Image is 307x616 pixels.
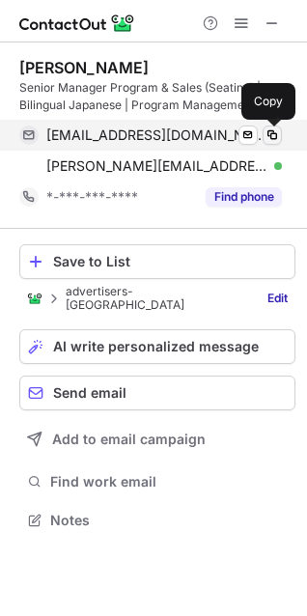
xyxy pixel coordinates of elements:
[19,79,295,114] div: Senior Manager Program & Sales (Seating) | Bilingual Japanese | Program Management | Leadership |...
[46,157,267,175] span: [PERSON_NAME][EMAIL_ADDRESS][PERSON_NAME][DOMAIN_NAME]
[53,385,126,401] span: Send email
[19,244,295,279] button: Save to List
[19,422,295,457] button: Add to email campaign
[50,512,288,529] span: Notes
[19,12,135,35] img: ContactOut v5.3.10
[19,376,295,410] button: Send email
[53,339,259,354] span: AI write personalized message
[52,432,206,447] span: Add to email campaign
[260,289,295,308] a: Edit
[50,473,288,490] span: Find work email
[19,329,295,364] button: AI write personalized message
[66,285,249,312] p: advertisers-[GEOGRAPHIC_DATA]
[27,291,42,306] img: ContactOut
[206,187,282,207] button: Reveal Button
[19,468,295,495] button: Find work email
[19,507,295,534] button: Notes
[19,58,149,77] div: [PERSON_NAME]
[53,254,287,269] div: Save to List
[46,126,267,144] span: [EMAIL_ADDRESS][DOMAIN_NAME]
